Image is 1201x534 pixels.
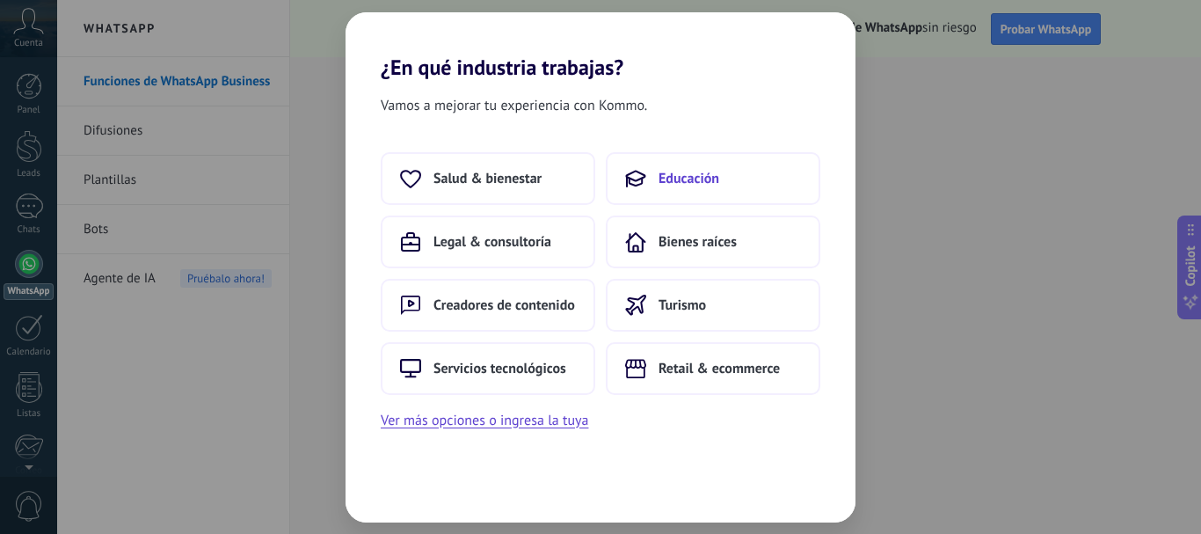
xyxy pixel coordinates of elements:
button: Creadores de contenido [381,279,595,332]
button: Legal & consultoría [381,216,595,268]
button: Ver más opciones o ingresa la tuya [381,409,588,432]
span: Bienes raíces [659,233,737,251]
button: Retail & ecommerce [606,342,820,395]
h2: ¿En qué industria trabajas? [346,12,855,80]
span: Vamos a mejorar tu experiencia con Kommo. [381,94,647,117]
span: Turismo [659,296,706,314]
button: Salud & bienestar [381,152,595,205]
button: Educación [606,152,820,205]
span: Retail & ecommerce [659,360,780,377]
button: Turismo [606,279,820,332]
span: Educación [659,170,719,187]
span: Creadores de contenido [433,296,575,314]
span: Legal & consultoría [433,233,551,251]
button: Bienes raíces [606,216,820,268]
span: Servicios tecnológicos [433,360,566,377]
span: Salud & bienestar [433,170,542,187]
button: Servicios tecnológicos [381,342,595,395]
